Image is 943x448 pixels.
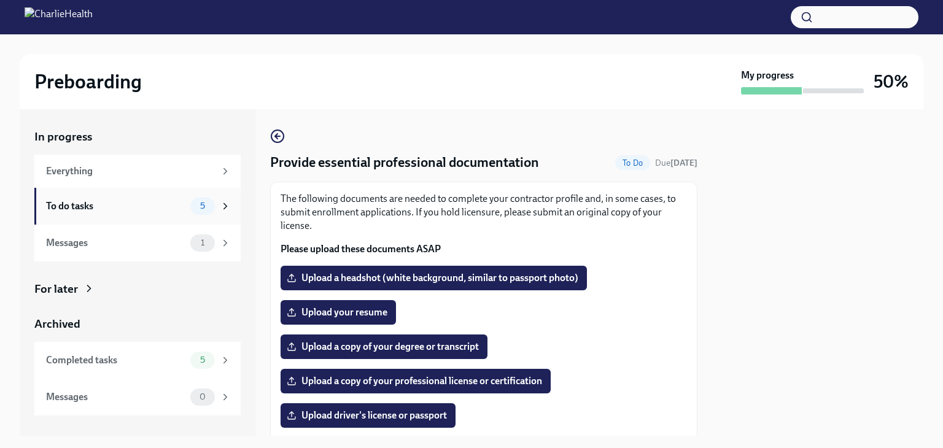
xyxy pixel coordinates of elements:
[281,266,587,290] label: Upload a headshot (white background, similar to passport photo)
[193,201,212,210] span: 5
[670,158,697,168] strong: [DATE]
[46,353,185,367] div: Completed tasks
[289,306,387,319] span: Upload your resume
[192,392,213,401] span: 0
[655,157,697,169] span: September 3rd, 2025 09:00
[193,355,212,365] span: 5
[34,225,241,261] a: Messages1
[655,158,697,168] span: Due
[34,129,241,145] a: In progress
[289,375,542,387] span: Upload a copy of your professional license or certification
[615,158,650,168] span: To Do
[34,316,241,332] a: Archived
[34,379,241,415] a: Messages0
[34,69,142,94] h2: Preboarding
[874,71,909,93] h3: 50%
[34,281,241,297] a: For later
[46,390,185,404] div: Messages
[281,334,487,359] label: Upload a copy of your degree or transcript
[34,155,241,188] a: Everything
[46,164,215,178] div: Everything
[34,342,241,379] a: Completed tasks5
[46,199,185,213] div: To do tasks
[193,238,212,247] span: 1
[281,403,456,428] label: Upload driver's license or passport
[741,69,794,82] strong: My progress
[281,369,551,393] label: Upload a copy of your professional license or certification
[281,192,687,233] p: The following documents are needed to complete your contractor profile and, in some cases, to sub...
[281,243,441,255] strong: Please upload these documents ASAP
[34,188,241,225] a: To do tasks5
[270,153,539,172] h4: Provide essential professional documentation
[281,300,396,325] label: Upload your resume
[34,281,78,297] div: For later
[289,272,578,284] span: Upload a headshot (white background, similar to passport photo)
[289,341,479,353] span: Upload a copy of your degree or transcript
[289,409,447,422] span: Upload driver's license or passport
[46,236,185,250] div: Messages
[25,7,93,27] img: CharlieHealth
